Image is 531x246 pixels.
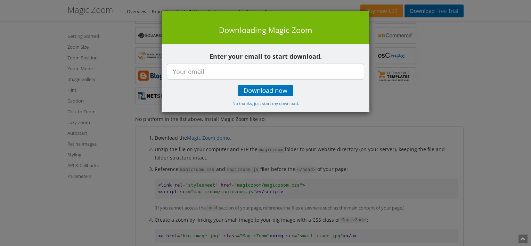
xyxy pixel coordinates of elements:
[238,85,293,96] a: Download now
[232,100,299,106] a: No thanks, just start my download.
[244,88,287,93] span: Download now
[210,52,322,60] b: Enter your email to start download.
[165,25,366,35] h3: Downloading Magic Zoom
[167,64,364,80] input: Your email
